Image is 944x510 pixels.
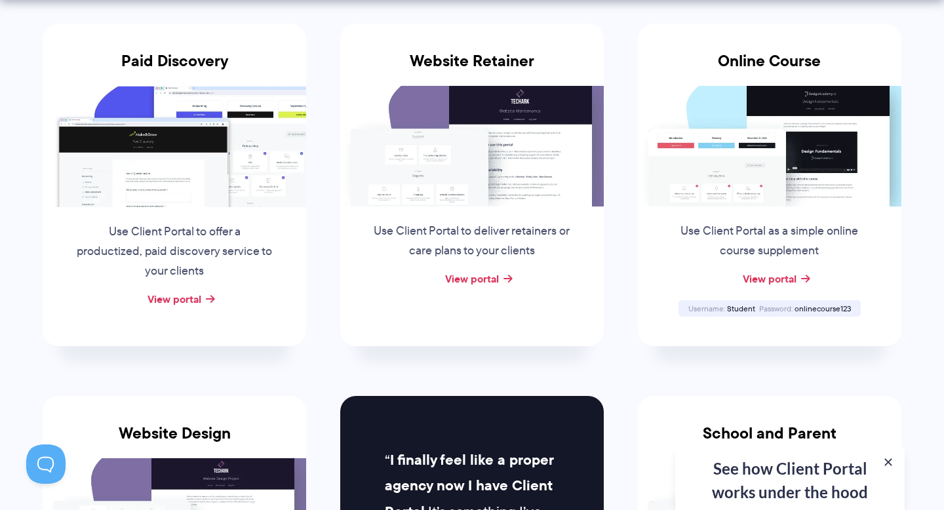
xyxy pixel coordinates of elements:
[75,222,274,281] p: Use Client Portal to offer a productized, paid discovery service to your clients
[372,222,572,261] p: Use Client Portal to deliver retainers or care plans to your clients
[688,303,725,314] span: Username
[759,303,793,314] span: Password
[670,222,869,261] p: Use Client Portal as a simple online course supplement
[340,52,604,86] h3: Website Retainer
[43,424,306,458] h3: Website Design
[638,424,901,458] h3: School and Parent
[445,271,499,286] a: View portal
[795,303,851,314] span: onlinecourse123
[727,303,755,314] span: Student
[26,444,66,484] iframe: Toggle Customer Support
[43,52,306,86] h3: Paid Discovery
[638,52,901,86] h3: Online Course
[147,291,201,307] a: View portal
[743,271,796,286] a: View portal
